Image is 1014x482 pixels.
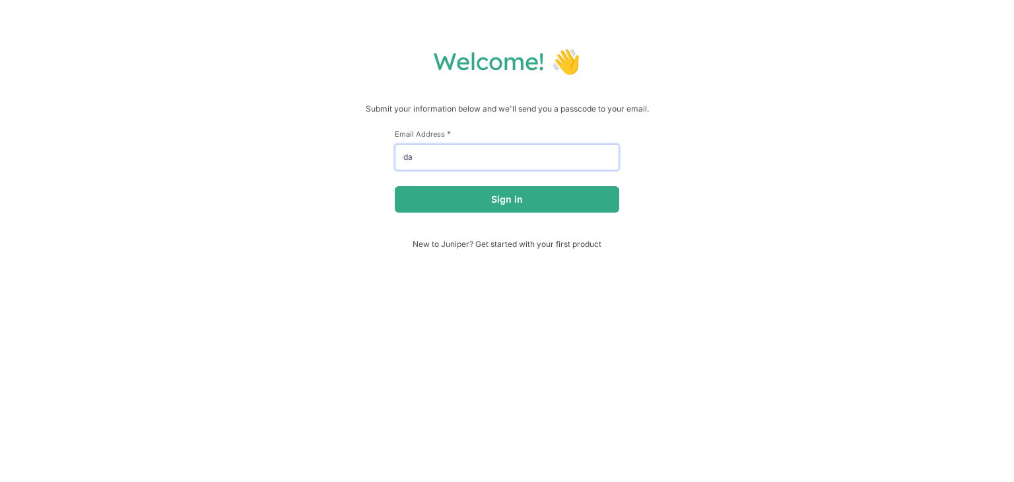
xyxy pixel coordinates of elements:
label: Email Address [395,129,619,139]
h1: Welcome! 👋 [13,46,1001,76]
span: New to Juniper? Get started with your first product [395,239,619,249]
input: email@example.com [395,144,619,170]
button: Sign in [395,186,619,213]
span: This field is required. [447,129,451,139]
p: Submit your information below and we'll send you a passcode to your email. [13,102,1001,116]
